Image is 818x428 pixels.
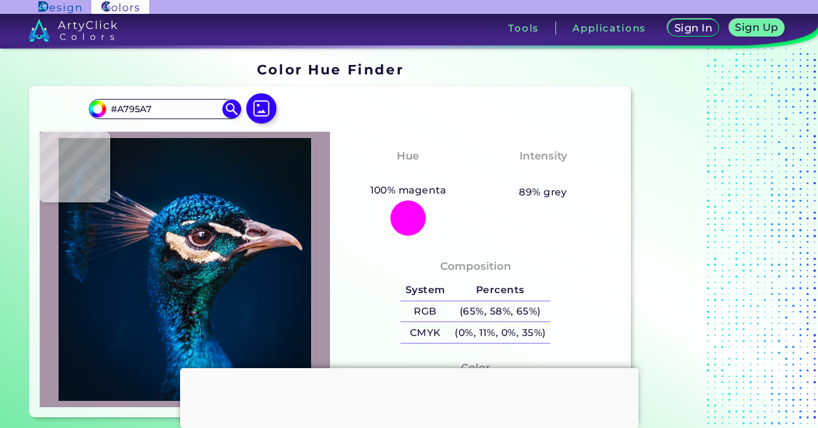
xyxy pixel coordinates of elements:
[397,147,419,165] h4: Hue
[106,101,224,118] input: type color..
[246,93,276,124] img: icon picture
[46,138,324,400] img: img_pavlin.jpg
[180,368,639,425] iframe: Advertisement
[676,23,710,33] h5: Sign In
[28,19,117,42] img: logo_artyclick_colors_white.svg
[520,147,567,165] h4: Intensity
[508,23,539,33] h3: Tools
[365,182,451,199] h5: 100% magenta
[461,359,490,377] h4: Color
[525,167,561,182] h3: Pale
[636,57,793,422] iframe: Advertisement
[450,280,550,301] h5: Percents
[38,1,81,13] img: ArtyClick Design logo
[400,301,450,322] h5: RGB
[440,257,511,275] h4: Composition
[572,23,646,33] h3: Applications
[257,60,404,79] h1: Color Hue Finder
[400,280,450,301] h5: System
[519,184,567,200] h5: 89% grey
[377,167,440,182] h3: Magenta
[670,20,717,36] a: Sign In
[732,20,781,36] a: Sign Up
[737,23,776,32] h5: Sign Up
[450,322,550,343] h5: (0%, 11%, 0%, 35%)
[400,322,450,343] h5: CMYK
[222,100,241,119] img: icon search
[450,301,550,322] h5: (65%, 58%, 65%)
